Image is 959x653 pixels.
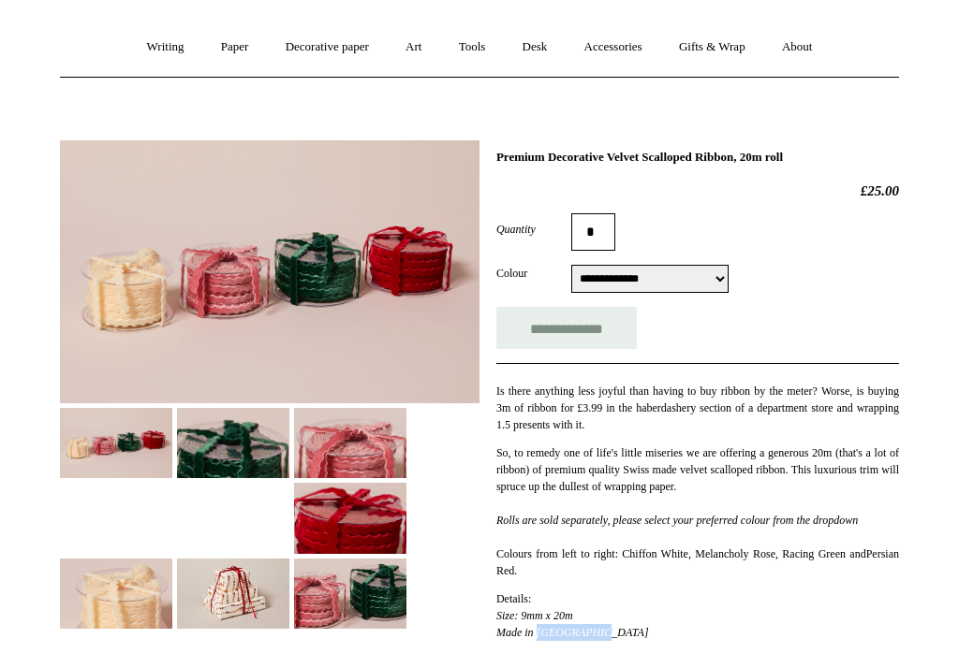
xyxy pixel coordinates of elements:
[496,265,571,282] label: Colour
[177,559,289,629] img: Premium Decorative Velvet Scalloped Ribbon, 20m roll
[496,609,573,622] em: Size: 9mm x 20m
[60,559,172,629] img: Premium Decorative Velvet Scalloped Ribbon, 20m roll
[506,22,565,72] a: Desk
[60,408,172,478] img: Premium Decorative Velvet Scalloped Ribbon, 20m roll
[496,626,649,639] em: Made in [GEOGRAPHIC_DATA]
[568,22,659,72] a: Accessories
[294,559,406,629] img: Premium Decorative Velvet Scalloped Ribbon, 20m roll
[496,182,899,199] h2: £25.00
[294,408,406,478] img: Premium Decorative Velvet Scalloped Ribbon, 20m roll
[496,221,571,238] label: Quantity
[442,22,503,72] a: Tools
[496,592,531,605] span: Details:
[269,22,386,72] a: Decorative paper
[177,408,289,478] img: Premium Decorative Velvet Scalloped Ribbon, 20m roll
[294,483,406,553] img: Premium Decorative Velvet Scalloped Ribbon, 20m roll
[130,22,201,72] a: Writing
[765,22,830,72] a: About
[204,22,266,72] a: Paper
[389,22,438,72] a: Art
[496,150,899,165] h1: Premium Decorative Velvet Scalloped Ribbon, 20m roll
[496,514,858,527] em: Rolls are sold separately, please select your preferred colour from the dropdown
[662,22,762,72] a: Gifts & Wrap
[60,140,479,403] img: Premium Decorative Velvet Scalloped Ribbon, 20m roll
[496,383,899,433] p: Is there anything less joyful than having to buy ribbon by the meter? Worse, is buying 3m of ribb...
[496,444,899,579] p: So, to remedy one of life's little miseries we are offering a generous 20m (that's a lot of ribbo...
